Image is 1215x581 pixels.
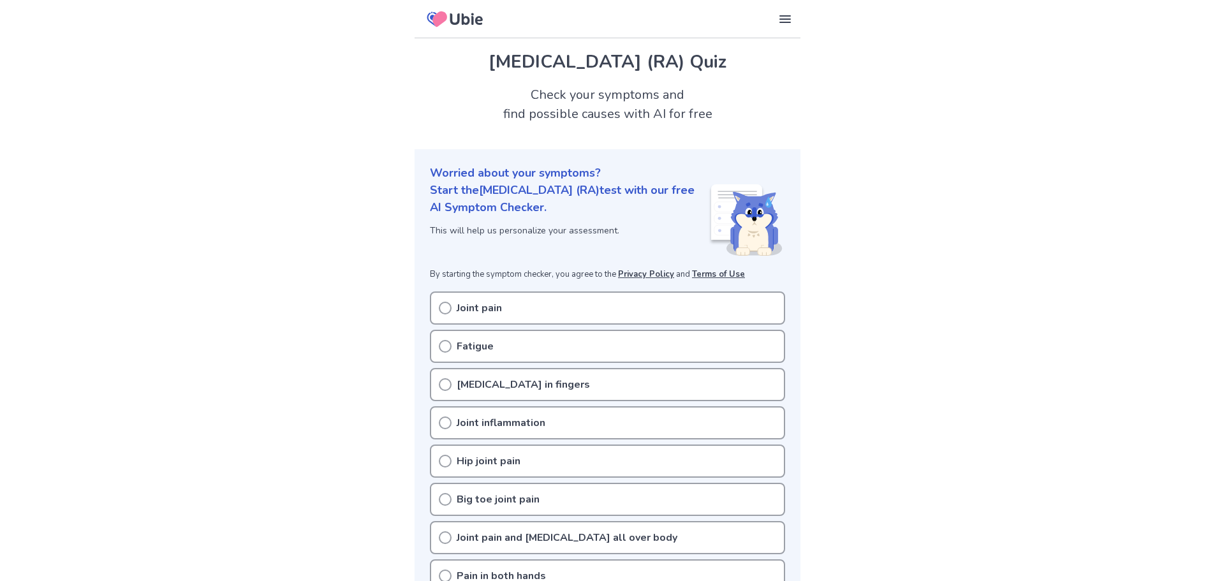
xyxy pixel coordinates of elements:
[430,182,709,216] p: Start the [MEDICAL_DATA] (RA) test with our free AI Symptom Checker.
[709,184,783,256] img: Shiba
[457,492,540,507] p: Big toe joint pain
[430,165,785,182] p: Worried about your symptoms?
[692,268,745,280] a: Terms of Use
[430,48,785,75] h1: [MEDICAL_DATA] (RA) Quiz
[457,377,590,392] p: [MEDICAL_DATA] in fingers
[618,268,674,280] a: Privacy Policy
[457,415,545,430] p: Joint inflammation
[457,339,494,354] p: Fatigue
[457,300,502,316] p: Joint pain
[415,85,800,124] h2: Check your symptoms and find possible causes with AI for free
[430,268,785,281] p: By starting the symptom checker, you agree to the and
[457,453,520,469] p: Hip joint pain
[457,530,677,545] p: Joint pain and [MEDICAL_DATA] all over body
[430,224,709,237] p: This will help us personalize your assessment.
